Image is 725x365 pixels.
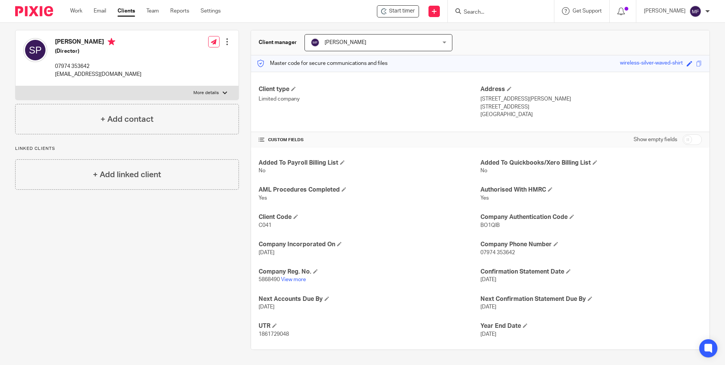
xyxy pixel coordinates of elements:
[259,95,480,103] p: Limited company
[118,7,135,15] a: Clients
[15,146,239,152] p: Linked clients
[201,7,221,15] a: Settings
[480,186,702,194] h4: Authorised With HMRC
[480,111,702,118] p: [GEOGRAPHIC_DATA]
[146,7,159,15] a: Team
[634,136,677,143] label: Show empty fields
[259,195,267,201] span: Yes
[644,7,686,15] p: [PERSON_NAME]
[23,38,47,62] img: svg%3E
[259,223,271,228] span: C041
[259,332,289,337] span: 1861729048
[257,60,388,67] p: Master code for secure communications and files
[480,85,702,93] h4: Address
[480,295,702,303] h4: Next Confirmation Statement Due By
[463,9,531,16] input: Search
[480,195,489,201] span: Yes
[259,168,265,173] span: No
[689,5,701,17] img: svg%3E
[620,59,683,68] div: wireless-silver-waved-shirt
[259,268,480,276] h4: Company Reg. No.
[480,95,702,103] p: [STREET_ADDRESS][PERSON_NAME]
[259,277,280,282] span: 5868490
[15,6,53,16] img: Pixie
[281,277,306,282] a: View more
[389,7,415,15] span: Start timer
[259,322,480,330] h4: UTR
[94,7,106,15] a: Email
[325,40,366,45] span: [PERSON_NAME]
[259,159,480,167] h4: Added To Payroll Billing List
[259,137,480,143] h4: CUSTOM FIELDS
[55,71,141,78] p: [EMAIL_ADDRESS][DOMAIN_NAME]
[259,39,297,46] h3: Client manager
[480,332,496,337] span: [DATE]
[480,159,702,167] h4: Added To Quickbooks/Xero Billing List
[93,169,161,181] h4: + Add linked client
[259,213,480,221] h4: Client Code
[259,304,275,310] span: [DATE]
[377,5,419,17] div: Cred Limited
[480,250,515,255] span: 07974 353642
[55,38,141,47] h4: [PERSON_NAME]
[259,85,480,93] h4: Client type
[55,63,141,70] p: 07974 353642
[259,250,275,255] span: [DATE]
[480,168,487,173] span: No
[259,295,480,303] h4: Next Accounts Due By
[480,304,496,310] span: [DATE]
[170,7,189,15] a: Reports
[480,213,702,221] h4: Company Authentication Code
[480,241,702,249] h4: Company Phone Number
[480,277,496,282] span: [DATE]
[70,7,82,15] a: Work
[108,38,115,46] i: Primary
[480,268,702,276] h4: Confirmation Statement Date
[480,322,702,330] h4: Year End Date
[193,90,219,96] p: More details
[259,186,480,194] h4: AML Procedures Completed
[480,103,702,111] p: [STREET_ADDRESS]
[259,241,480,249] h4: Company Incorporated On
[480,223,500,228] span: BO1QIB
[311,38,320,47] img: svg%3E
[55,47,141,55] h5: (Director)
[100,113,154,125] h4: + Add contact
[573,8,602,14] span: Get Support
